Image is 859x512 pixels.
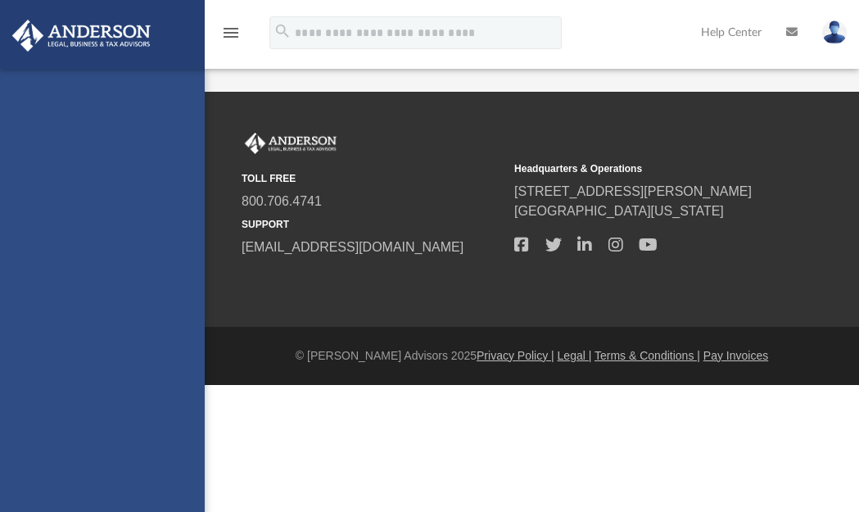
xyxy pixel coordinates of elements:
[221,31,241,43] a: menu
[221,23,241,43] i: menu
[822,20,847,44] img: User Pic
[242,133,340,154] img: Anderson Advisors Platinum Portal
[477,349,554,362] a: Privacy Policy |
[242,217,503,232] small: SUPPORT
[558,349,592,362] a: Legal |
[514,204,724,218] a: [GEOGRAPHIC_DATA][US_STATE]
[703,349,768,362] a: Pay Invoices
[595,349,700,362] a: Terms & Conditions |
[7,20,156,52] img: Anderson Advisors Platinum Portal
[514,184,752,198] a: [STREET_ADDRESS][PERSON_NAME]
[242,240,463,254] a: [EMAIL_ADDRESS][DOMAIN_NAME]
[242,171,503,186] small: TOLL FREE
[242,194,322,208] a: 800.706.4741
[205,347,859,365] div: © [PERSON_NAME] Advisors 2025
[514,161,775,176] small: Headquarters & Operations
[274,22,292,40] i: search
